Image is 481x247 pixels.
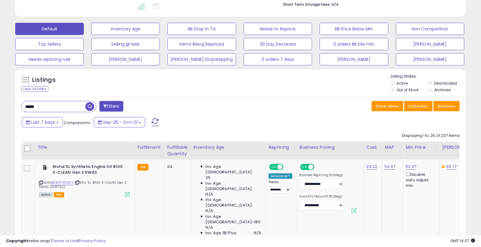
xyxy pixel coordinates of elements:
[406,164,416,170] a: 53.67
[244,23,312,35] button: Needs to Reprice
[406,144,437,151] div: Min Price
[206,192,213,197] span: N/A
[54,192,64,197] span: FBA
[406,171,435,188] div: Disable auto adjust min
[434,101,460,111] button: Actions
[39,164,51,171] img: 31DBO82wDxL._SL40_.jpg
[6,238,28,244] strong: Copyright
[391,74,466,79] p: Listing States:
[53,164,126,177] b: Motul 5L Synthetic Engine Oil 8100 X-CLEAN Gen 2 5W40
[167,164,186,169] div: 24
[313,165,323,170] span: OFF
[397,81,408,86] label: Active
[167,38,236,50] button: Items Being Repriced
[15,23,84,35] button: Default
[206,181,261,192] span: Inv. Age [DEMOGRAPHIC_DATA]:
[434,81,457,86] label: Deactivated
[99,101,123,112] button: Filters
[206,225,213,230] span: N/A
[15,38,84,50] button: Top Sellers
[64,120,91,126] span: Compared to:
[206,214,261,225] span: Inv. Age [DEMOGRAPHIC_DATA]-180:
[39,164,130,197] div: ASIN:
[434,87,451,92] label: Archived
[52,238,78,244] a: Terms of Use
[194,144,263,151] div: Inventory Age
[103,119,138,125] span: Sep-25 - Oct-01
[366,164,377,170] a: 29.22
[320,23,388,35] button: BB Price Below Min
[320,53,388,65] button: [PERSON_NAME]
[408,103,427,109] span: Columns
[21,86,48,92] div: Clear All Filters
[404,101,433,111] button: Columns
[32,76,56,84] h5: Listings
[385,164,395,170] a: 53.67
[300,173,344,177] label: Business Repricing Strategy:
[51,180,74,185] a: B0857KC6SV
[206,164,261,175] span: Inv. Age [DEMOGRAPHIC_DATA]:
[39,192,53,197] span: All listings currently available for purchase on Amazon
[269,144,294,151] div: Repricing
[450,238,475,244] span: 2025-10-9 14:07 GMT
[385,144,400,151] div: MAP
[270,165,277,170] span: ON
[6,238,105,244] div: seller snap | |
[137,144,162,151] div: Fulfillment
[244,38,312,50] button: 30 Day Decrease
[94,117,145,127] button: Sep-25 - Oct-01
[137,164,149,171] small: FBA
[206,208,213,214] span: N/A
[91,38,160,50] button: Selling @ Max
[372,101,403,111] button: Save View
[283,165,292,170] span: OFF
[79,238,105,244] a: Privacy Policy
[396,23,465,35] button: Non Competitive
[167,53,236,65] button: [PERSON_NAME] Dropshipping
[31,119,55,125] span: Last 7 Days
[167,144,188,157] div: Fulfillable Quantity
[206,175,211,180] span: 35
[22,117,63,127] button: Last 7 Days
[396,53,465,65] button: [PERSON_NAME]
[206,197,261,208] span: Inv. Age [DEMOGRAPHIC_DATA]:
[15,53,84,65] button: Needs repricing rule
[269,173,292,179] div: Amazon AI *
[91,53,160,65] button: [PERSON_NAME]
[446,164,457,170] a: 69.77
[300,144,361,151] div: Business Pricing
[301,165,308,170] span: ON
[397,87,419,92] label: Out of Stock
[91,23,160,35] button: Inventory Age
[320,38,388,50] button: 0 orders BB blw min
[300,194,344,199] label: Quantity Discount Strategy:
[37,144,132,151] div: Title
[167,23,236,35] button: BB Drop in 7d
[366,144,380,151] div: Cost
[39,180,127,189] span: | SKU: 5L 8100 X-CLEAN Gen 2 5W40 (109762)
[244,53,312,65] button: 0 orders 7 days
[442,144,478,151] div: [PERSON_NAME]
[269,180,292,194] div: Preset:
[402,133,460,139] div: Displaying 1 to 25 of 237 items
[396,38,465,50] button: [PERSON_NAME]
